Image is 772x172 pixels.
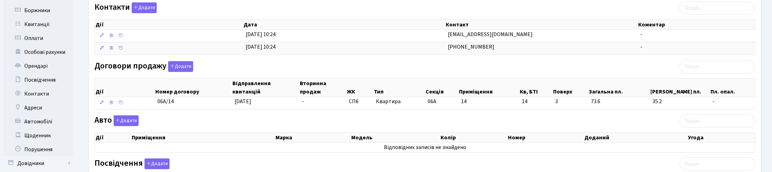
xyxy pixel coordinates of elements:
input: Пошук... [680,157,755,171]
span: 14 [461,98,467,105]
th: Номер [507,133,584,142]
input: Пошук... [680,1,755,15]
th: Загальна пл. [588,79,650,97]
label: Контакти [95,2,157,13]
th: Доданий [584,133,688,142]
span: - [640,43,642,51]
a: Щоденник [3,129,73,142]
button: Контакти [132,2,157,13]
th: Дата [243,20,445,30]
span: 14 [522,98,550,106]
th: Тип [373,79,425,97]
th: Відправлення квитанцій [232,79,299,97]
a: Порушення [3,142,73,156]
a: Контакти [3,87,73,101]
a: Особові рахунки [3,45,73,59]
a: Адреси [3,101,73,115]
th: Поверх [552,79,588,97]
input: Пошук... [680,60,755,73]
th: Вторинна продаж [299,79,346,97]
a: Квитанції [3,17,73,31]
label: Посвідчення [95,158,170,169]
a: Оплати [3,31,73,45]
button: Посвідчення [145,158,170,169]
th: Номер договору [155,79,232,97]
a: Додати [112,114,139,126]
th: Колір [440,133,507,142]
a: Автомобілі [3,115,73,129]
th: [PERSON_NAME] пл. [650,79,710,97]
span: 35.2 [652,98,707,106]
span: [DATE] 10:24 [246,43,276,51]
span: 3 [555,98,585,106]
a: Додати [166,60,193,72]
span: СП6 [349,98,370,106]
a: Посвідчення [3,73,73,87]
label: Авто [95,115,139,126]
span: - [302,98,304,105]
th: Приміщення [458,79,519,97]
th: Коментар [638,20,755,30]
th: Контакт [445,20,638,30]
th: Кв, БТІ [519,79,552,97]
th: Дії [95,20,243,30]
a: Боржники [3,3,73,17]
button: Договори продажу [168,61,193,72]
span: 06А [428,98,436,105]
button: Авто [114,115,139,126]
th: Модель [351,133,440,142]
th: Секція [425,79,458,97]
span: Квартира [376,98,422,106]
a: Додати [143,157,170,170]
th: Угода [688,133,755,142]
td: Відповідних записів не знайдено [95,143,755,152]
span: [EMAIL_ADDRESS][DOMAIN_NAME] [448,31,533,38]
span: [DATE] 10:24 [246,31,276,38]
th: Пл. опал. [710,79,755,97]
span: 73.6 [591,98,647,106]
input: Пошук... [680,114,755,128]
th: Марка [275,133,351,142]
span: - [640,31,642,38]
span: 06А/14 [157,98,174,105]
span: - [713,98,753,106]
span: [PHONE_NUMBER] [448,43,494,51]
th: ЖК [346,79,373,97]
th: Дії [95,133,131,142]
a: Додати [130,1,157,14]
th: Приміщення [131,133,275,142]
a: Довідники [3,156,73,170]
span: [DATE] [235,98,251,105]
a: Орендарі [3,59,73,73]
label: Договори продажу [95,61,193,72]
th: Дії [95,79,155,97]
